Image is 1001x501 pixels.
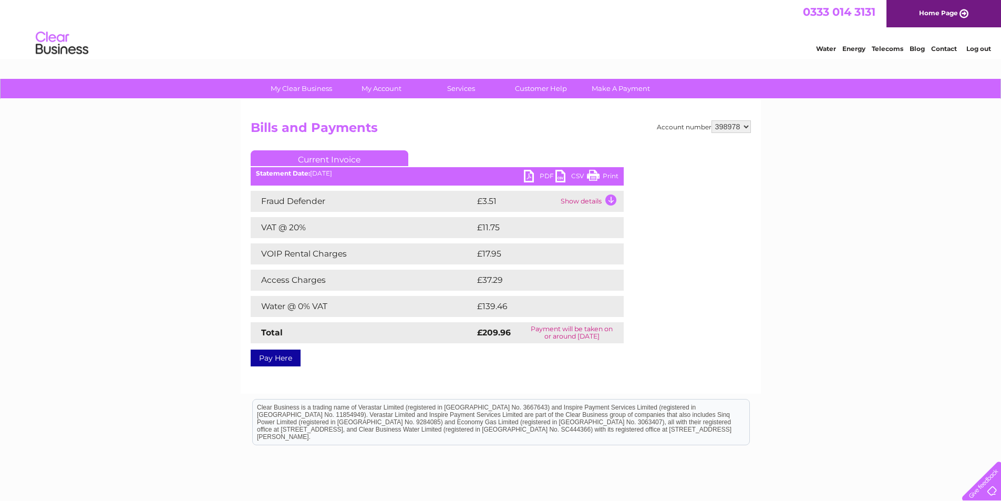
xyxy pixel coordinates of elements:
td: Show details [558,191,624,212]
a: Telecoms [872,45,903,53]
td: £3.51 [474,191,558,212]
a: Make A Payment [577,79,664,98]
a: 0333 014 3131 [803,5,875,18]
td: Access Charges [251,270,474,291]
h2: Bills and Payments [251,120,751,140]
b: Statement Date: [256,169,310,177]
td: VOIP Rental Charges [251,243,474,264]
td: Water @ 0% VAT [251,296,474,317]
div: Clear Business is a trading name of Verastar Limited (registered in [GEOGRAPHIC_DATA] No. 3667643... [253,6,749,51]
a: Energy [842,45,865,53]
div: Account number [657,120,751,133]
img: logo.png [35,27,89,59]
a: My Clear Business [258,79,345,98]
a: Customer Help [498,79,584,98]
td: VAT @ 20% [251,217,474,238]
a: Contact [931,45,957,53]
td: Fraud Defender [251,191,474,212]
strong: £209.96 [477,328,511,338]
a: Current Invoice [251,150,408,166]
div: [DATE] [251,170,624,177]
td: £17.95 [474,243,601,264]
td: £11.75 [474,217,600,238]
a: My Account [338,79,425,98]
td: £139.46 [474,296,605,317]
a: Pay Here [251,350,301,366]
a: Services [418,79,504,98]
strong: Total [261,328,283,338]
a: Print [587,170,618,185]
a: Log out [966,45,991,53]
td: Payment will be taken on or around [DATE] [520,322,623,343]
a: CSV [555,170,587,185]
a: Blog [910,45,925,53]
td: £37.29 [474,270,602,291]
a: Water [816,45,836,53]
a: PDF [524,170,555,185]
